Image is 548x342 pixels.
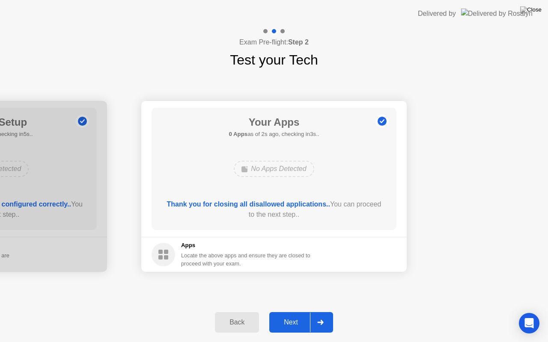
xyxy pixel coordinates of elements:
[239,37,309,47] h4: Exam Pre-flight:
[272,318,310,326] div: Next
[461,9,533,18] img: Delivered by Rosalyn
[167,200,330,208] b: Thank you for closing all disallowed applications..
[164,199,384,220] div: You can proceed to the next step..
[229,130,319,139] h5: as of 2s ago, checking in3s..
[215,312,259,333] button: Back
[229,131,247,137] b: 0 Apps
[181,251,311,268] div: Locate the above apps and ensure they are closed to proceed with your exam.
[234,161,314,177] div: No Apps Detected
[181,241,311,250] h5: Apps
[230,50,318,70] h1: Test your Tech
[418,9,456,19] div: Delivered by
[519,313,539,333] div: Open Intercom Messenger
[229,115,319,130] h1: Your Apps
[269,312,333,333] button: Next
[520,6,542,13] img: Close
[217,318,256,326] div: Back
[288,38,309,46] b: Step 2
